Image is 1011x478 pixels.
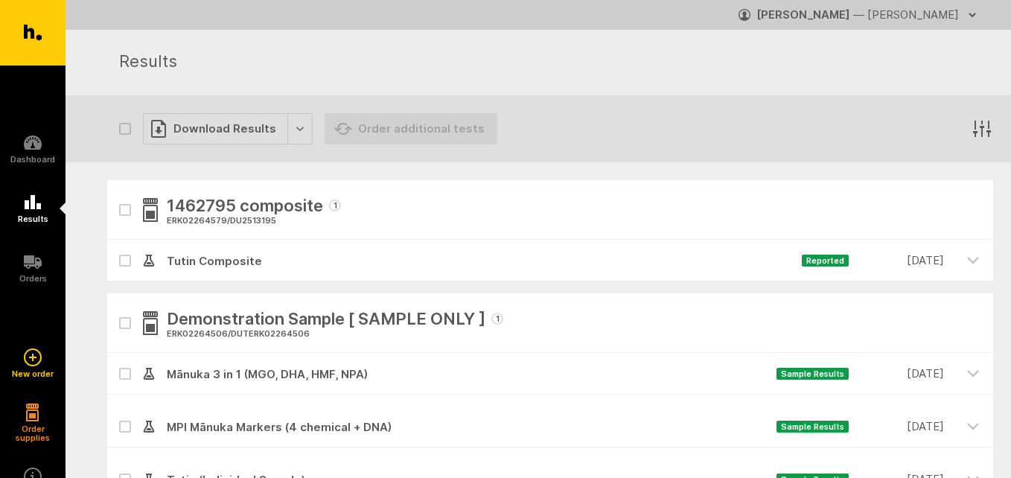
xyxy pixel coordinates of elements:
time: [DATE] [849,252,944,270]
span: 1 [329,200,341,211]
span: — [PERSON_NAME] [853,7,959,22]
h5: Order supplies [10,424,55,442]
time: [DATE] [849,365,944,383]
time: [DATE] [849,418,944,436]
button: Download Results [143,113,313,144]
span: Tutin Composite [155,252,802,270]
span: Demonstration Sample [ SAMPLE ONLY ] [167,307,485,334]
span: Sample Results [776,368,849,380]
span: Reported [802,255,849,267]
h1: Results [119,49,975,76]
span: MPI Mānuka Markers (4 chemical + DNA) [155,418,776,436]
strong: [PERSON_NAME] [756,7,850,22]
span: Sample Results [776,421,849,433]
h5: New order [12,369,54,378]
button: Select all [119,123,131,135]
h5: Orders [19,274,47,283]
h5: Results [18,214,48,223]
span: 1462795 composite [167,194,323,220]
span: Mānuka 3 in 1 (MGO, DHA, HMF, NPA) [155,366,776,383]
div: ERK02264506 / DUTERK02264506 [167,328,503,341]
h5: Dashboard [10,155,55,164]
span: 1 [491,313,503,325]
button: [PERSON_NAME] — [PERSON_NAME] [739,3,981,27]
div: ERK02264579 / DU2513195 [167,214,341,228]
